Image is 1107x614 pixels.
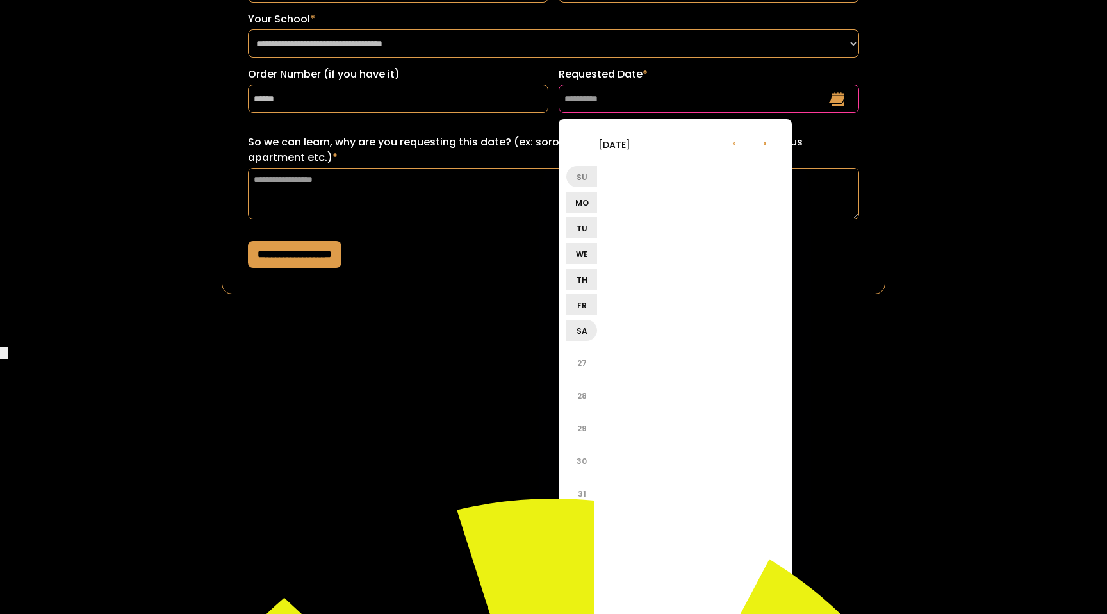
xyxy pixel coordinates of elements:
li: Th [566,269,597,290]
label: So we can learn, why are you requesting this date? (ex: sorority recruitment, lease turn over for... [248,135,860,165]
li: › [750,127,780,158]
label: Your School [248,12,860,27]
label: Order Number (if you have it) [248,67,548,82]
li: ‹ [719,127,750,158]
li: Su [566,166,597,187]
li: Tu [566,217,597,238]
li: [DATE] [566,129,662,160]
li: Sa [566,320,597,341]
li: Mo [566,192,597,213]
label: Requested Date [559,67,859,82]
li: Fr [566,294,597,315]
li: We [566,243,597,264]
